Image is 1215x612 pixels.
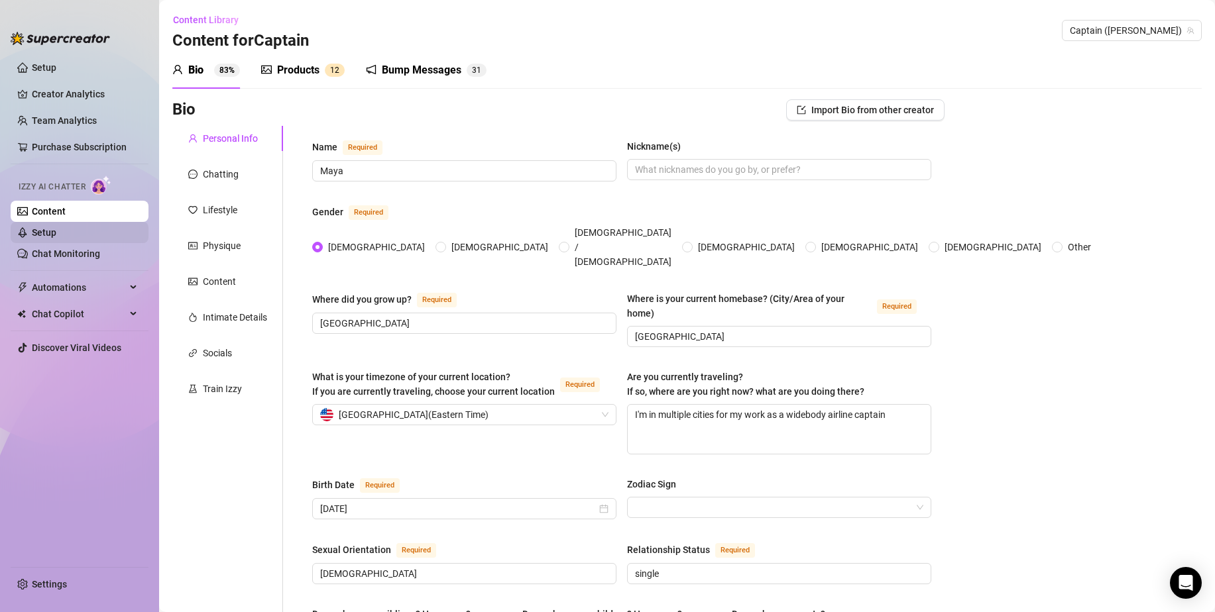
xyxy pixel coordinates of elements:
label: Where did you grow up? [312,291,471,307]
span: 2 [335,66,339,75]
label: Gender [312,204,403,220]
label: Nickname(s) [627,139,690,154]
span: [DEMOGRAPHIC_DATA] [816,240,923,254]
span: experiment [188,384,198,393]
a: Discover Viral Videos [32,342,121,353]
div: Train Izzy [203,382,242,396]
div: Intimate Details [203,310,267,325]
div: Bio [188,62,203,78]
span: 3 [472,66,477,75]
span: 1 [477,66,481,75]
label: Zodiac Sign [627,477,685,491]
span: picture [188,277,198,286]
span: 1 [330,66,335,75]
div: Where is your current homebase? (City/Area of your home) [627,291,872,321]
label: Birth Date [312,477,414,493]
a: Setup [32,62,56,73]
a: Setup [32,227,56,238]
div: Chatting [203,167,239,181]
a: Content [32,206,66,217]
span: Required [343,140,382,155]
div: Bump Messages [382,62,461,78]
a: Purchase Subscription [32,142,127,152]
span: picture [261,64,272,75]
label: Where is your current homebase? (City/Area of your home) [627,291,931,321]
span: Required [360,478,400,493]
input: Birth Date [320,501,597,516]
span: [DEMOGRAPHIC_DATA] [939,240,1047,254]
span: user [188,134,198,143]
img: us [320,408,333,421]
div: Relationship Status [627,542,710,557]
span: user [172,64,183,75]
span: heart [188,205,198,215]
span: [DEMOGRAPHIC_DATA] [446,240,553,254]
span: [DEMOGRAPHIC_DATA] [323,240,430,254]
div: Birth Date [312,478,355,492]
div: Sexual Orientation [312,542,391,557]
span: Required [349,205,388,220]
span: [GEOGRAPHIC_DATA] ( Eastern Time ) [339,405,489,425]
textarea: I'm in multiple cities for my work as a widebody airline captain [628,405,931,454]
span: message [188,170,198,179]
span: Automations [32,277,126,298]
div: Name [312,140,337,154]
img: logo-BBDzfeDw.svg [11,32,110,45]
span: [DEMOGRAPHIC_DATA] / [DEMOGRAPHIC_DATA] [569,225,677,269]
img: Chat Copilot [17,309,26,319]
span: Chat Copilot [32,303,126,325]
img: AI Chatter [91,176,111,195]
div: Nickname(s) [627,139,681,154]
div: Lifestyle [203,203,237,217]
span: Required [715,543,755,558]
sup: 12 [325,64,345,77]
sup: 31 [467,64,487,77]
div: Zodiac Sign [627,477,676,491]
span: Captain (milehighmaya) [1070,21,1194,40]
div: Open Intercom Messenger [1170,567,1202,599]
input: Sexual Orientation [320,566,606,581]
div: Content [203,274,236,289]
span: What is your timezone of your current location? If you are currently traveling, choose your curre... [312,372,555,397]
span: team [1186,26,1194,34]
label: Relationship Status [627,542,770,558]
span: Are you currently traveling? If so, where are you right now? what are you doing there? [627,372,864,397]
label: Sexual Orientation [312,542,451,558]
span: Izzy AI Chatter [19,181,86,193]
a: Chat Monitoring [32,248,100,259]
span: Required [396,543,436,558]
a: Settings [32,579,67,589]
span: Other [1063,240,1096,254]
h3: Bio [172,99,196,121]
div: Personal Info [203,131,258,146]
span: idcard [188,241,198,250]
h3: Content for Captain [172,30,309,52]
input: Relationship Status [635,566,921,581]
div: Gender [312,205,343,219]
span: Required [417,293,457,307]
span: notification [366,64,376,75]
input: Name [320,164,606,178]
span: [DEMOGRAPHIC_DATA] [693,240,800,254]
button: Import Bio from other creator [786,99,945,121]
a: Team Analytics [32,115,97,126]
div: Socials [203,346,232,360]
div: Physique [203,238,241,253]
span: Required [877,299,917,314]
span: Content Library [173,15,239,25]
span: thunderbolt [17,282,28,293]
span: import [797,105,806,115]
input: Where did you grow up? [320,316,606,331]
div: Where did you grow up? [312,292,412,307]
div: Products [277,62,319,78]
input: Where is your current homebase? (City/Area of your home) [635,329,921,344]
span: Required [560,378,600,392]
sup: 83% [214,64,240,77]
input: Nickname(s) [635,162,921,177]
label: Name [312,139,397,155]
button: Content Library [172,9,249,30]
span: link [188,348,198,358]
span: fire [188,313,198,322]
a: Creator Analytics [32,83,138,105]
span: Import Bio from other creator [811,105,934,115]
